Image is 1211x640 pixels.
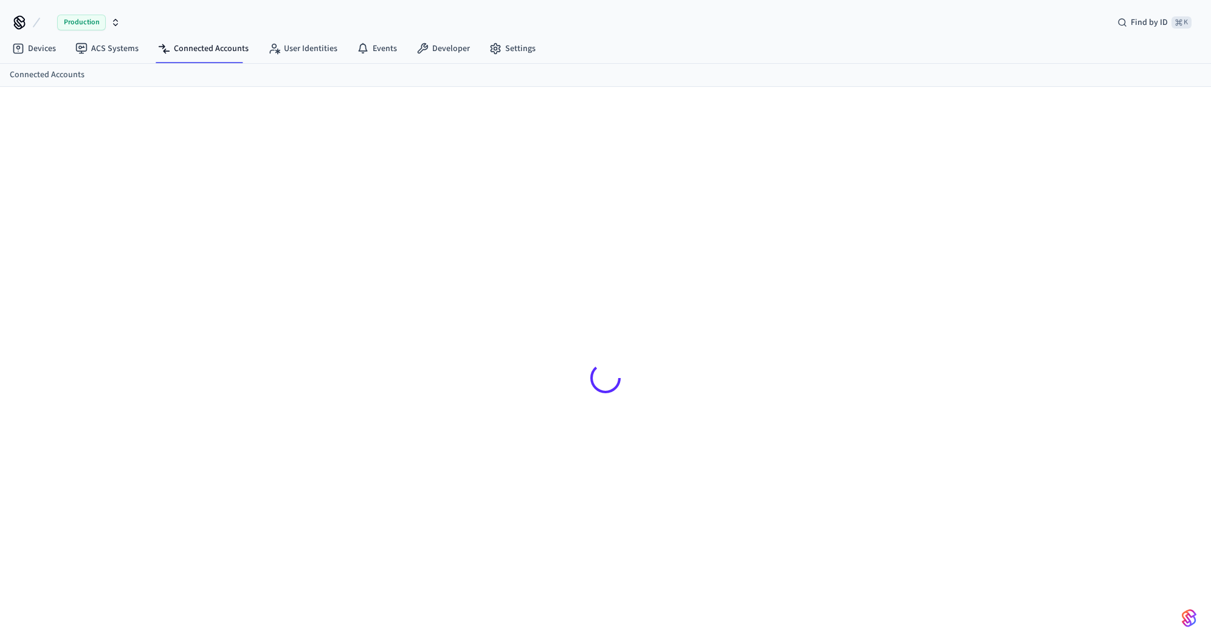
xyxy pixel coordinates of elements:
[1131,16,1168,29] span: Find by ID
[1108,12,1201,33] div: Find by ID⌘ K
[148,38,258,60] a: Connected Accounts
[66,38,148,60] a: ACS Systems
[480,38,545,60] a: Settings
[1182,608,1196,628] img: SeamLogoGradient.69752ec5.svg
[2,38,66,60] a: Devices
[407,38,480,60] a: Developer
[57,15,106,30] span: Production
[10,69,85,81] a: Connected Accounts
[347,38,407,60] a: Events
[258,38,347,60] a: User Identities
[1171,16,1192,29] span: ⌘ K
